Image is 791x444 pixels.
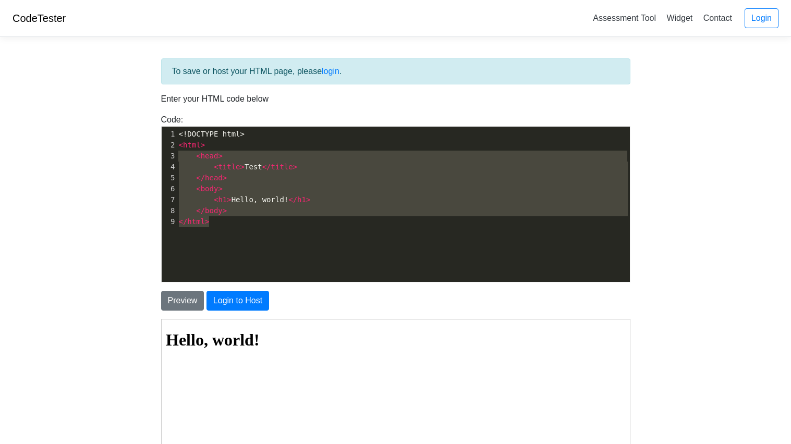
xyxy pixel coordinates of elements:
[240,163,245,171] span: >
[161,58,630,84] div: To save or host your HTML page, please .
[322,67,339,76] a: login
[196,152,200,160] span: <
[205,217,209,226] span: >
[162,140,177,151] div: 2
[214,195,218,204] span: <
[162,129,177,140] div: 1
[162,194,177,205] div: 7
[218,195,227,204] span: h1
[4,11,464,30] h1: Hello, world!
[179,141,183,149] span: <
[306,195,310,204] span: >
[699,9,736,27] a: Contact
[196,206,205,215] span: </
[288,195,297,204] span: </
[205,206,223,215] span: body
[218,163,240,171] span: title
[179,195,311,204] span: Hello, world!
[223,206,227,215] span: >
[262,163,271,171] span: </
[187,217,205,226] span: html
[179,163,298,171] span: Test
[214,163,218,171] span: <
[297,195,306,204] span: h1
[162,205,177,216] div: 8
[162,216,177,227] div: 9
[161,93,630,105] p: Enter your HTML code below
[162,183,177,194] div: 6
[13,13,66,24] a: CodeTester
[589,9,660,27] a: Assessment Tool
[201,141,205,149] span: >
[196,184,200,193] span: <
[196,174,205,182] span: </
[206,291,269,311] button: Login to Host
[162,162,177,172] div: 4
[161,291,204,311] button: Preview
[662,9,697,27] a: Widget
[293,163,297,171] span: >
[205,174,223,182] span: head
[218,152,222,160] span: >
[153,114,638,282] div: Code:
[227,195,231,204] span: >
[179,130,245,138] span: <!DOCTYPE html>
[162,172,177,183] div: 5
[218,184,222,193] span: >
[201,152,218,160] span: head
[223,174,227,182] span: >
[271,163,293,171] span: title
[162,151,177,162] div: 3
[201,184,218,193] span: body
[179,217,188,226] span: </
[183,141,201,149] span: html
[745,8,778,28] a: Login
